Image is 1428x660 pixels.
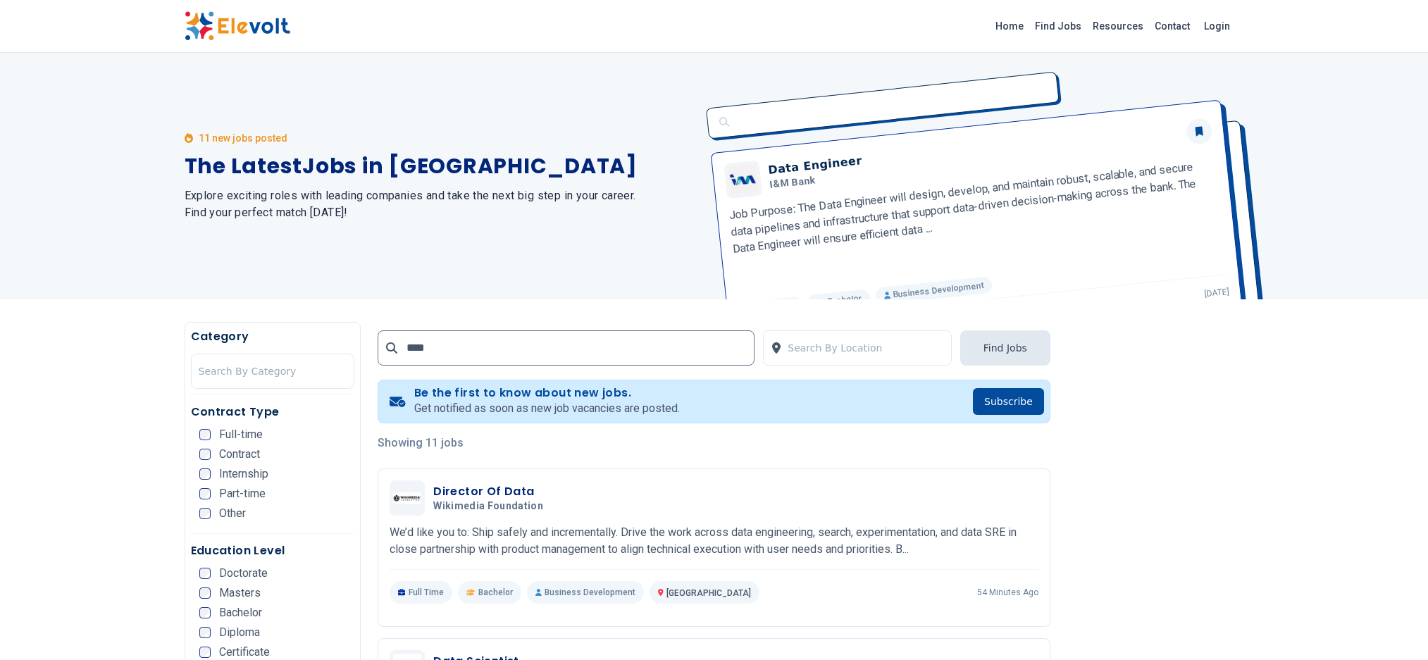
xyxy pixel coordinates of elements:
[199,587,211,599] input: Masters
[433,483,549,500] h3: Director Of Data
[478,587,513,598] span: Bachelor
[199,449,211,460] input: Contract
[199,607,211,618] input: Bachelor
[199,488,211,499] input: Part-time
[666,588,751,598] span: [GEOGRAPHIC_DATA]
[393,492,421,504] img: Wikimedia Foundation
[191,404,355,421] h5: Contract Type
[527,581,644,604] p: Business Development
[219,429,263,440] span: Full-time
[433,500,543,513] span: Wikimedia Foundation
[1029,15,1087,37] a: Find Jobs
[191,542,355,559] h5: Education Level
[378,435,1050,452] p: Showing 11 jobs
[390,524,1038,558] p: We’d like you to: Ship safely and incrementally. Drive the work across data engineering, search, ...
[219,468,268,480] span: Internship
[199,468,211,480] input: Internship
[219,627,260,638] span: Diploma
[185,154,697,179] h1: The Latest Jobs in [GEOGRAPHIC_DATA]
[973,388,1044,415] button: Subscribe
[219,508,246,519] span: Other
[199,508,211,519] input: Other
[219,449,260,460] span: Contract
[390,581,452,604] p: Full Time
[185,187,697,221] h2: Explore exciting roles with leading companies and take the next big step in your career. Find you...
[199,568,211,579] input: Doctorate
[191,328,355,345] h5: Category
[1149,15,1196,37] a: Contact
[390,480,1038,604] a: Wikimedia FoundationDirector Of DataWikimedia FoundationWe’d like you to: Ship safely and increme...
[199,647,211,658] input: Certificate
[185,11,290,41] img: Elevolt
[199,627,211,638] input: Diploma
[1087,15,1149,37] a: Resources
[977,587,1038,598] p: 54 minutes ago
[219,647,270,658] span: Certificate
[414,400,680,417] p: Get notified as soon as new job vacancies are posted.
[219,587,261,599] span: Masters
[199,131,287,145] p: 11 new jobs posted
[414,386,680,400] h4: Be the first to know about new jobs.
[219,488,266,499] span: Part-time
[990,15,1029,37] a: Home
[219,568,268,579] span: Doctorate
[199,429,211,440] input: Full-time
[219,607,262,618] span: Bachelor
[960,330,1050,366] button: Find Jobs
[1196,12,1238,40] a: Login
